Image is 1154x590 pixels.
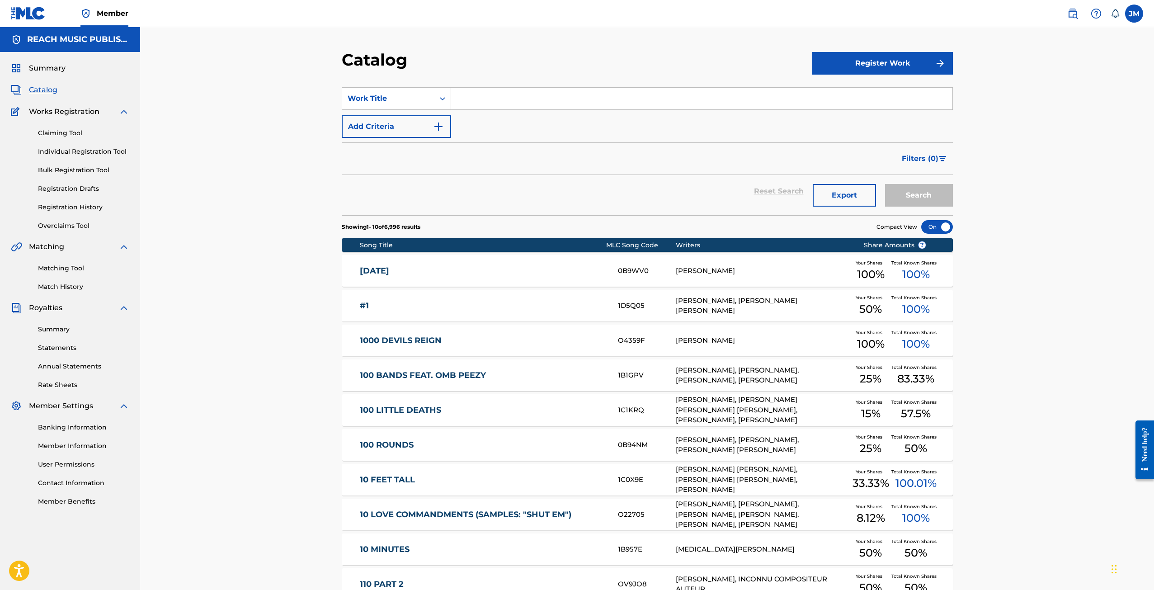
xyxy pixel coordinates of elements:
[1109,547,1154,590] iframe: Chat Widget
[38,423,129,432] a: Banking Information
[891,329,940,336] span: Total Known Shares
[342,50,412,70] h2: Catalog
[856,503,886,510] span: Your Shares
[676,544,850,555] div: [MEDICAL_DATA][PERSON_NAME]
[904,440,927,457] span: 50 %
[618,301,676,311] div: 1D5Q05
[856,399,886,406] span: Your Shares
[38,325,129,334] a: Summary
[813,184,876,207] button: Export
[118,241,129,252] img: expand
[901,406,931,422] span: 57.5 %
[856,364,886,371] span: Your Shares
[11,106,23,117] img: Works Registration
[342,87,953,215] form: Search Form
[676,435,850,455] div: [PERSON_NAME], [PERSON_NAME], [PERSON_NAME] [PERSON_NAME]
[38,203,129,212] a: Registration History
[856,260,886,266] span: Your Shares
[1067,8,1078,19] img: search
[935,58,946,69] img: f7272a7cc735f4ea7f67.svg
[360,241,606,250] div: Song Title
[342,115,451,138] button: Add Criteria
[360,440,606,450] a: 100 ROUNDS
[11,241,22,252] img: Matching
[1087,5,1105,23] div: Help
[676,464,850,495] div: [PERSON_NAME] [PERSON_NAME], [PERSON_NAME] [PERSON_NAME], [PERSON_NAME]
[29,63,66,74] span: Summary
[918,241,926,249] span: ?
[606,241,676,250] div: MLC Song Code
[876,223,917,231] span: Compact View
[11,302,22,313] img: Royalties
[860,440,881,457] span: 25 %
[891,468,940,475] span: Total Known Shares
[38,184,129,194] a: Registration Drafts
[1125,5,1143,23] div: User Menu
[856,434,886,440] span: Your Shares
[1091,8,1102,19] img: help
[812,52,953,75] button: Register Work
[360,579,606,590] a: 110 PART 2
[891,260,940,266] span: Total Known Shares
[856,294,886,301] span: Your Shares
[896,147,953,170] button: Filters (0)
[29,106,99,117] span: Works Registration
[360,475,606,485] a: 10 FEET TALL
[38,380,129,390] a: Rate Sheets
[897,371,934,387] span: 83.33 %
[891,364,940,371] span: Total Known Shares
[676,365,850,386] div: [PERSON_NAME], [PERSON_NAME], [PERSON_NAME], [PERSON_NAME]
[360,405,606,415] a: 100 LITTLE DEATHS
[38,460,129,469] a: User Permissions
[38,497,129,506] a: Member Benefits
[853,475,889,491] span: 33.33 %
[895,475,937,491] span: 100.01 %
[38,343,129,353] a: Statements
[856,538,886,545] span: Your Shares
[618,440,676,450] div: 0B94NM
[38,165,129,175] a: Bulk Registration Tool
[618,335,676,346] div: O4359F
[11,85,57,95] a: CatalogCatalog
[902,301,930,317] span: 100 %
[859,301,882,317] span: 50 %
[676,241,850,250] div: Writers
[11,34,22,45] img: Accounts
[38,221,129,231] a: Overclaims Tool
[618,405,676,415] div: 1C1KRQ
[118,302,129,313] img: expand
[348,93,429,104] div: Work Title
[891,294,940,301] span: Total Known Shares
[38,147,129,156] a: Individual Registration Tool
[618,510,676,520] div: O22705
[857,510,885,526] span: 8.12 %
[891,538,940,545] span: Total Known Shares
[857,266,885,283] span: 100 %
[857,336,885,352] span: 100 %
[433,121,444,132] img: 9d2ae6d4665cec9f34b9.svg
[891,503,940,510] span: Total Known Shares
[864,241,926,250] span: Share Amounts
[29,241,64,252] span: Matching
[11,63,66,74] a: SummarySummary
[902,153,938,164] span: Filters ( 0 )
[29,85,57,95] span: Catalog
[11,85,22,95] img: Catalog
[676,395,850,425] div: [PERSON_NAME], [PERSON_NAME] [PERSON_NAME] [PERSON_NAME], [PERSON_NAME], [PERSON_NAME]
[360,266,606,276] a: [DATE]
[618,544,676,555] div: 1B957E
[904,545,927,561] span: 50 %
[360,510,606,520] a: 10 LOVE COMMANDMENTS (SAMPLES: "SHUT EM")
[11,401,22,411] img: Member Settings
[118,401,129,411] img: expand
[891,399,940,406] span: Total Known Shares
[676,335,850,346] div: [PERSON_NAME]
[856,573,886,580] span: Your Shares
[939,156,947,161] img: filter
[891,434,940,440] span: Total Known Shares
[360,335,606,346] a: 1000 DEVILS REIGN
[618,370,676,381] div: 1B1GPV
[38,478,129,488] a: Contact Information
